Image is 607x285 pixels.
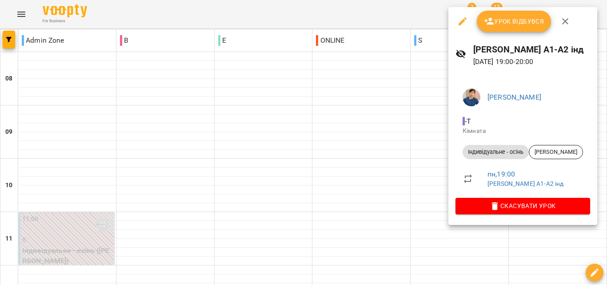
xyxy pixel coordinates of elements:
[463,117,472,125] span: - T
[463,127,583,136] p: Кімната
[455,198,590,214] button: Скасувати Урок
[473,43,590,56] h6: [PERSON_NAME] А1-А2 інд
[487,93,541,101] a: [PERSON_NAME]
[529,145,583,159] div: [PERSON_NAME]
[487,180,563,187] a: [PERSON_NAME] А1-А2 інд
[463,201,583,211] span: Скасувати Урок
[473,56,590,67] p: [DATE] 19:00 - 20:00
[463,148,529,156] span: Індивідуальне - осінь
[477,11,551,32] button: Урок відбувся
[529,148,583,156] span: [PERSON_NAME]
[487,170,515,178] a: пн , 19:00
[484,16,544,27] span: Урок відбувся
[463,88,480,106] img: f5fd0b09e42760183775193cf5eaed1d.jpg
